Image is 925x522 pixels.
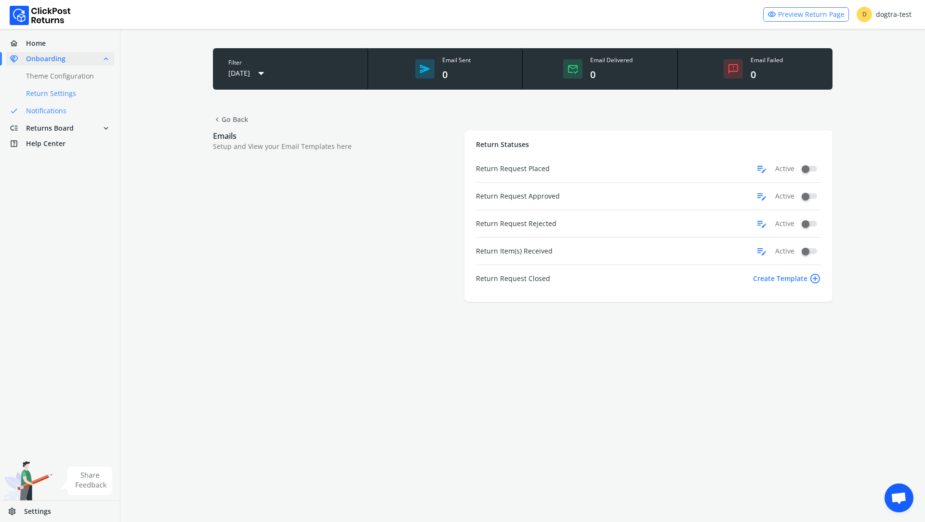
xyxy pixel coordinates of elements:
[213,113,222,126] span: chevron_left
[442,68,471,81] div: 0
[857,7,872,22] span: D
[476,274,550,283] span: Return Request Closed
[775,219,794,228] span: Active
[756,188,767,204] span: edit_note
[102,121,110,135] span: expand_more
[102,52,110,66] span: expand_less
[10,37,26,50] span: home
[442,56,471,64] div: Email Sent
[26,123,74,133] span: Returns Board
[751,56,783,64] div: Email Failed
[476,140,821,149] p: Return Statuses
[8,505,24,518] span: settings
[756,216,767,231] span: edit_note
[751,68,783,81] div: 0
[10,137,26,150] span: help_center
[6,104,126,118] a: doneNotifications
[6,69,126,83] a: Theme Configuration
[885,483,913,512] a: Open chat
[753,271,821,286] span: Create Template
[767,8,776,21] span: visibility
[10,121,26,135] span: low_priority
[254,65,268,82] span: arrow_drop_down
[10,52,26,66] span: handshake
[476,164,550,174] span: Return Request Placed
[763,7,849,22] a: visibilityPreview Return Page
[756,161,767,176] span: edit_note
[213,130,455,142] p: Emails
[10,6,71,25] img: Logo
[775,191,794,201] span: Active
[857,7,912,22] div: dogtra-test
[6,87,126,100] a: Return Settings
[60,467,113,495] img: share feedback
[476,219,556,228] span: Return Request Rejected
[26,139,66,148] span: Help Center
[10,104,18,118] span: done
[756,243,767,259] span: edit_note
[221,59,360,67] div: Filter
[26,39,46,48] span: Home
[26,54,66,64] span: Onboarding
[775,246,794,256] span: Active
[213,142,455,151] p: Setup and View your Email Templates here
[590,68,633,81] div: 0
[221,65,360,82] button: [DATE]arrow_drop_down
[213,113,248,126] span: Go Back
[24,507,51,516] span: Settings
[6,37,114,50] a: homeHome
[6,137,114,150] a: help_centerHelp Center
[476,191,560,201] span: Return Request Approved
[590,56,633,64] div: Email Delivered
[809,271,821,286] span: add_circle_outline
[476,246,553,256] span: Return Item(s) Received
[775,164,794,174] span: Active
